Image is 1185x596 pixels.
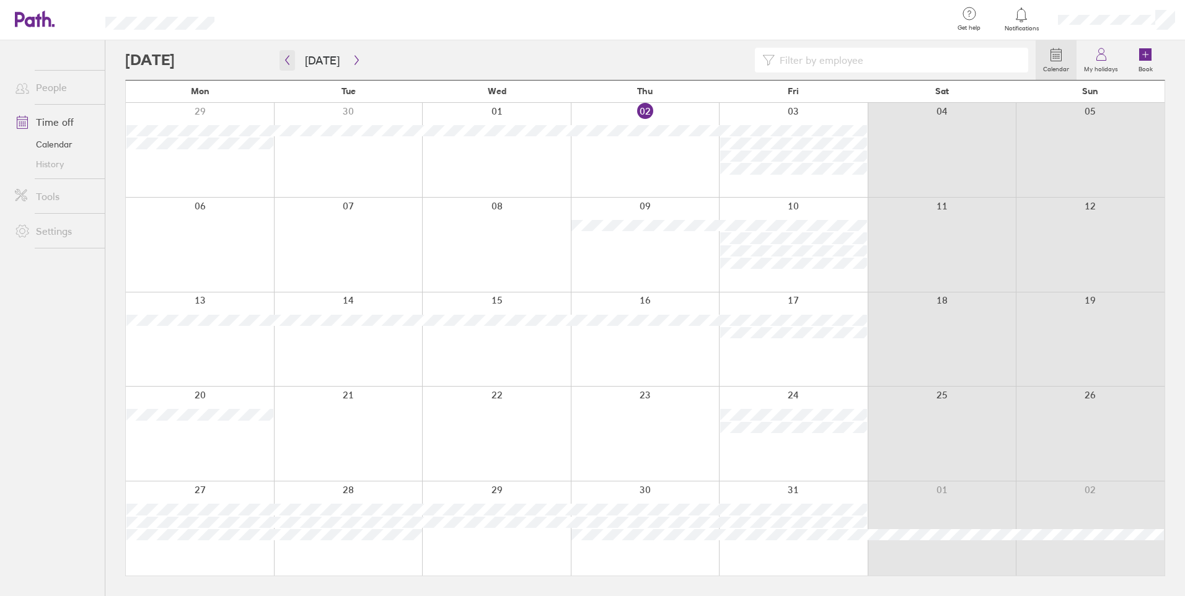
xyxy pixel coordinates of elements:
label: Calendar [1036,62,1077,73]
a: Settings [5,219,105,243]
span: Tue [341,86,356,96]
button: [DATE] [295,50,350,71]
a: Book [1126,40,1165,80]
span: Mon [191,86,209,96]
a: Time off [5,110,105,134]
span: Notifications [1002,25,1042,32]
span: Sat [935,86,949,96]
a: Calendar [1036,40,1077,80]
span: Fri [788,86,799,96]
a: Calendar [5,134,105,154]
label: Book [1131,62,1160,73]
a: People [5,75,105,100]
a: History [5,154,105,174]
label: My holidays [1077,62,1126,73]
input: Filter by employee [775,48,1021,72]
span: Thu [637,86,653,96]
a: Tools [5,184,105,209]
span: Sun [1082,86,1098,96]
a: Notifications [1002,6,1042,32]
span: Get help [949,24,989,32]
span: Wed [488,86,506,96]
a: My holidays [1077,40,1126,80]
